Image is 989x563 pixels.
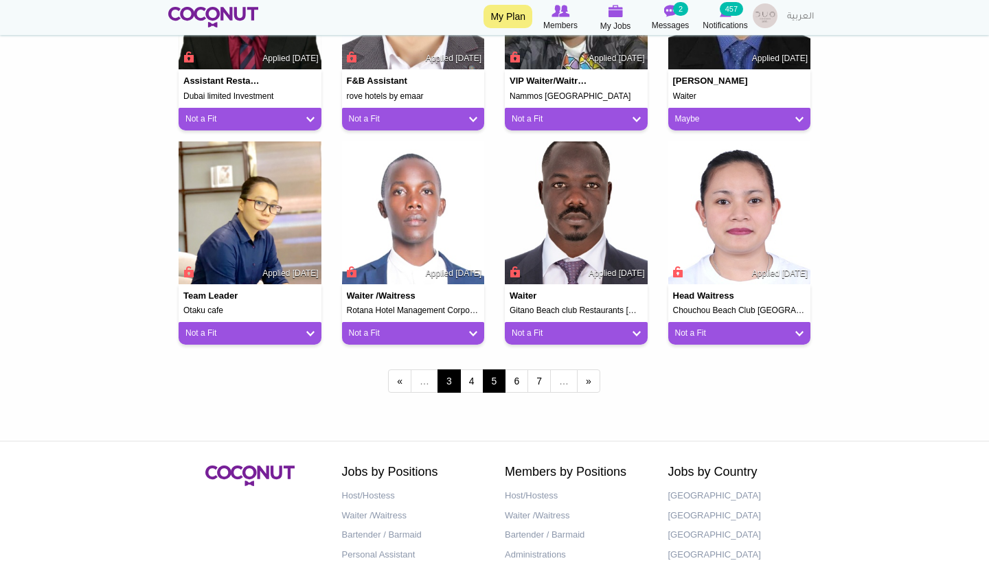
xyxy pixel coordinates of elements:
a: [GEOGRAPHIC_DATA] [668,486,811,506]
a: 4 [460,369,484,393]
h5: Gitano Beach club Restaurants [GEOGRAPHIC_DATA] [510,306,643,315]
h4: Head Waitress [673,291,753,301]
a: My Plan [484,5,532,28]
img: Katherine De Roxas's picture [179,141,321,284]
span: Members [543,19,578,32]
h5: Otaku cafe [183,306,317,315]
span: Connect to Unlock the Profile [345,50,357,64]
img: Messages [663,5,677,17]
a: Bartender / Barmaid [505,525,648,545]
a: Host/Hostess [505,486,648,506]
a: 6 [505,369,528,393]
span: My Jobs [600,19,631,33]
h4: [PERSON_NAME] [673,76,753,86]
img: Notifications [720,5,731,17]
h4: Team leader [183,291,263,301]
img: My Jobs [608,5,623,17]
small: 457 [720,2,743,16]
h5: Dubai limited Investment [183,92,317,101]
span: Messages [652,19,690,32]
a: Waiter /Waitress [505,506,648,526]
a: 7 [527,369,551,393]
a: Not a Fit [675,328,804,339]
span: 5 [483,369,506,393]
a: Not a Fit [185,113,315,125]
h5: Waiter [673,92,806,101]
span: Connect to Unlock the Profile [508,50,520,64]
h4: Waiter [510,291,589,301]
h5: Chouchou Beach Club [GEOGRAPHIC_DATA] [673,306,806,315]
h4: Assistant Restaurant Manager [183,76,263,86]
a: Notifications Notifications 457 [698,3,753,32]
span: Connect to Unlock the Profile [181,50,194,64]
a: Not a Fit [349,328,478,339]
span: Connect to Unlock the Profile [181,265,194,279]
h4: F&B Assistant [347,76,427,86]
h5: Nammos [GEOGRAPHIC_DATA] [510,92,643,101]
h4: VIP Waiter/Waitress [510,76,589,86]
span: Connect to Unlock the Profile [508,265,520,279]
h2: Members by Positions [505,466,648,479]
img: Coconut [205,466,295,486]
img: Samuel Jessie's picture [342,141,485,284]
img: Farid Okwir's picture [505,141,648,284]
img: Kristine Lontoc's picture [668,141,811,284]
img: Browse Members [552,5,569,17]
span: Notifications [703,19,747,32]
a: Browse Members Members [533,3,588,32]
a: Not a Fit [349,113,478,125]
span: Connect to Unlock the Profile [345,265,357,279]
span: … [550,369,578,393]
img: Home [168,7,258,27]
h2: Jobs by Positions [342,466,485,479]
a: ‹ previous [388,369,411,393]
a: 3 [437,369,461,393]
h4: Waiter /Waitress [347,291,427,301]
a: Host/Hostess [342,486,485,506]
a: Not a Fit [512,113,641,125]
a: next › [577,369,600,393]
a: My Jobs My Jobs [588,3,643,33]
a: العربية [780,3,821,31]
a: Bartender / Barmaid [342,525,485,545]
a: Not a Fit [185,328,315,339]
span: Connect to Unlock the Profile [671,265,683,279]
a: Not a Fit [512,328,641,339]
span: … [411,369,438,393]
h5: rove hotels by emaar [347,92,480,101]
h2: Jobs by Country [668,466,811,479]
a: Maybe [675,113,804,125]
h5: Rotana Hotel Management Corporation PJSC [347,306,480,315]
a: [GEOGRAPHIC_DATA] [668,506,811,526]
a: Messages Messages 2 [643,3,698,32]
a: [GEOGRAPHIC_DATA] [668,525,811,545]
a: Waiter /Waitress [342,506,485,526]
small: 2 [673,2,688,16]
